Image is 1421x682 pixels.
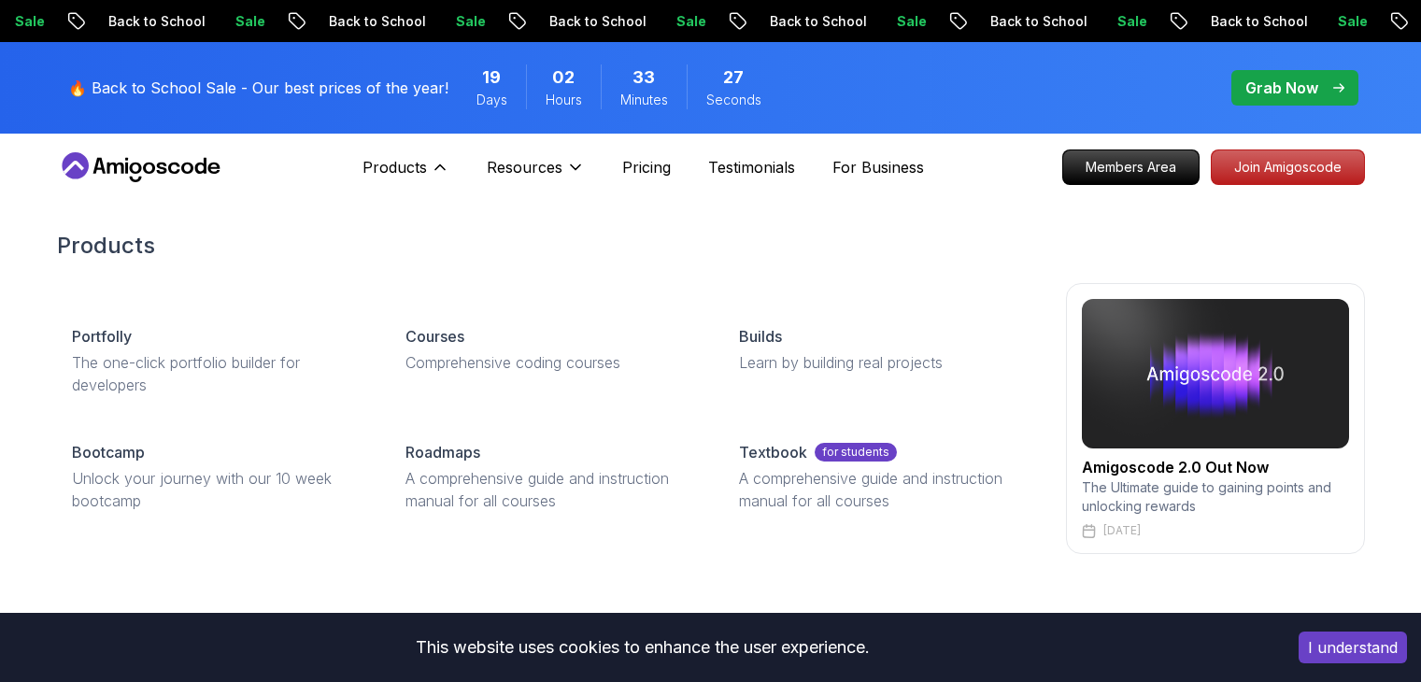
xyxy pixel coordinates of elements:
[739,325,782,348] p: Builds
[534,12,661,31] p: Back to School
[739,467,1028,512] p: A comprehensive guide and instruction manual for all courses
[724,310,1043,389] a: BuildsLearn by building real projects
[632,64,655,91] span: 33 Minutes
[93,12,220,31] p: Back to School
[622,156,671,178] a: Pricing
[405,467,694,512] p: A comprehensive guide and instruction manual for all courses
[724,426,1043,527] a: Textbookfor studentsA comprehensive guide and instruction manual for all courses
[1245,77,1318,99] p: Grab Now
[1212,150,1364,184] p: Join Amigoscode
[405,441,480,463] p: Roadmaps
[1103,523,1141,538] p: [DATE]
[487,156,585,193] button: Resources
[57,426,376,527] a: BootcampUnlock your journey with our 10 week bootcamp
[405,351,694,374] p: Comprehensive coding courses
[1102,12,1162,31] p: Sale
[706,91,761,109] span: Seconds
[708,156,795,178] a: Testimonials
[1082,299,1349,448] img: amigoscode 2.0
[1323,12,1383,31] p: Sale
[1211,149,1365,185] a: Join Amigoscode
[14,627,1271,668] div: This website uses cookies to enhance the user experience.
[72,467,361,512] p: Unlock your journey with our 10 week bootcamp
[72,441,145,463] p: Bootcamp
[739,351,1028,374] p: Learn by building real projects
[72,325,132,348] p: Portfolly
[362,156,449,193] button: Products
[476,91,507,109] span: Days
[1066,283,1365,554] a: amigoscode 2.0Amigoscode 2.0 Out NowThe Ultimate guide to gaining points and unlocking rewards[DATE]
[739,441,807,463] p: Textbook
[72,351,361,396] p: The one-click portfolio builder for developers
[755,12,882,31] p: Back to School
[832,156,924,178] a: For Business
[1082,478,1349,516] p: The Ultimate guide to gaining points and unlocking rewards
[661,12,721,31] p: Sale
[882,12,942,31] p: Sale
[1062,149,1200,185] a: Members Area
[487,156,562,178] p: Resources
[975,12,1102,31] p: Back to School
[815,443,897,462] p: for students
[405,325,464,348] p: Courses
[57,231,1365,261] h2: Products
[1196,12,1323,31] p: Back to School
[1082,456,1349,478] h2: Amigoscode 2.0 Out Now
[620,91,668,109] span: Minutes
[68,77,448,99] p: 🔥 Back to School Sale - Our best prices of the year!
[482,64,501,91] span: 19 Days
[1063,150,1199,184] p: Members Area
[362,156,427,178] p: Products
[57,310,376,411] a: PortfollyThe one-click portfolio builder for developers
[546,91,582,109] span: Hours
[723,64,744,91] span: 27 Seconds
[1299,632,1407,663] button: Accept cookies
[552,64,575,91] span: 2 Hours
[391,426,709,527] a: RoadmapsA comprehensive guide and instruction manual for all courses
[220,12,280,31] p: Sale
[391,310,709,389] a: CoursesComprehensive coding courses
[314,12,441,31] p: Back to School
[441,12,501,31] p: Sale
